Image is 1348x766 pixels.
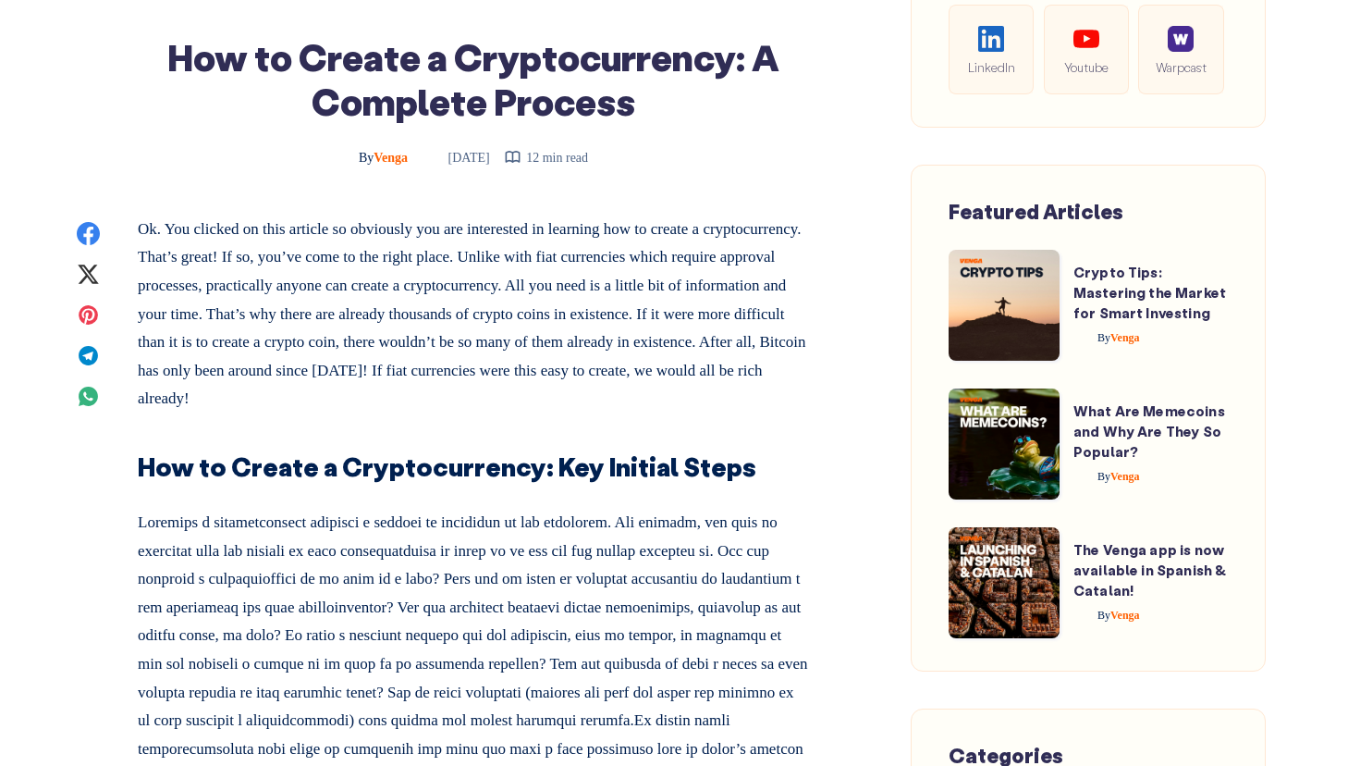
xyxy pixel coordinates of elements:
[1153,56,1208,78] span: Warpcast
[949,5,1034,94] a: LinkedIn
[1097,609,1110,622] span: By
[1097,331,1140,344] span: Venga
[963,56,1019,78] span: LinkedIn
[138,436,809,486] h2: How to Create a Cryptocurrency: Key Initial Steps
[978,26,1004,52] img: social-linkedin.be646fe421ccab3a2ad91cb58bdc9694.svg
[359,151,408,165] span: Venga
[1059,56,1114,78] span: Youtube
[1097,609,1140,622] span: Venga
[1073,470,1140,483] a: ByVenga
[1097,470,1110,483] span: By
[138,34,809,123] h1: How to Create a Cryptocurrency: A Complete Process
[423,151,490,165] time: [DATE]
[138,216,809,414] p: Ok. You clicked on this article so obviously you are interested in learning how to create a crypt...
[1138,5,1223,94] a: Warpcast
[1073,609,1140,622] a: ByVenga
[1097,331,1110,344] span: By
[1168,26,1194,52] img: social-warpcast.e8a23a7ed3178af0345123c41633f860.png
[1073,402,1225,461] a: What Are Memecoins and Why Are They So Popular?
[949,198,1123,225] span: Featured Articles
[1073,540,1226,599] a: The Venga app is now available in Spanish & Catalan!
[359,151,411,165] a: ByVenga
[1073,263,1226,322] a: Crypto Tips: Mastering the Market for Smart Investing
[1097,470,1140,483] span: Venga
[1073,26,1099,52] img: social-youtube.99db9aba05279f803f3e7a4a838dfb6c.svg
[504,146,588,169] div: 12 min read
[1044,5,1129,94] a: Youtube
[1073,331,1140,344] a: ByVenga
[359,151,374,165] span: By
